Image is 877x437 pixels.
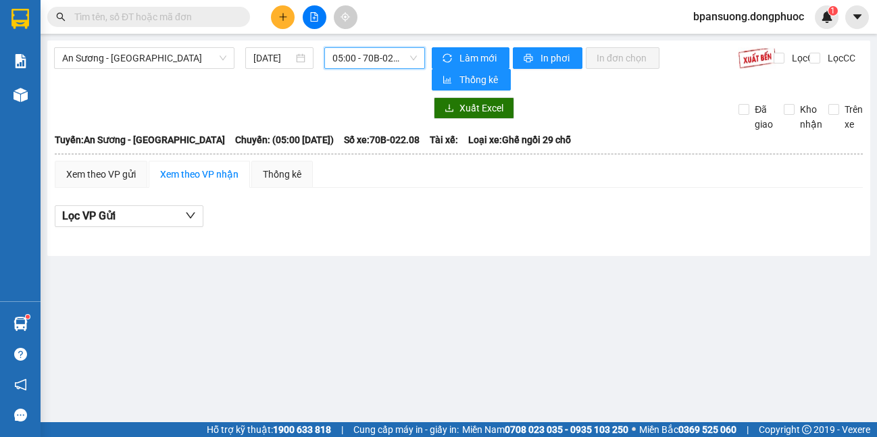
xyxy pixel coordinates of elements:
span: printer [524,53,535,64]
span: Cung cấp máy in - giấy in: [353,422,459,437]
span: Số xe: 70B-022.08 [344,132,420,147]
span: plus [278,12,288,22]
strong: 0708 023 035 - 0935 103 250 [505,424,628,435]
button: caret-down [845,5,869,29]
span: search [56,12,66,22]
span: bpansuong.dongphuoc [682,8,815,25]
button: aim [334,5,357,29]
img: 9k= [738,47,776,69]
button: plus [271,5,295,29]
span: Trên xe [839,102,868,132]
span: Đã giao [749,102,778,132]
img: warehouse-icon [14,317,28,331]
span: Lọc CR [786,51,822,66]
button: In đơn chọn [586,47,659,69]
sup: 1 [26,315,30,319]
input: 13/10/2025 [253,51,294,66]
button: downloadXuất Excel [434,97,514,119]
button: bar-chartThống kê [432,69,511,91]
span: Lọc VP Gửi [62,207,116,224]
input: Tìm tên, số ĐT hoặc mã đơn [74,9,234,24]
span: Tài xế: [430,132,458,147]
span: Hỗ trợ kỹ thuật: [207,422,331,437]
span: 1 [830,6,835,16]
span: bar-chart [443,75,454,86]
span: An Sương - Tây Ninh [62,48,226,68]
strong: 1900 633 818 [273,424,331,435]
span: notification [14,378,27,391]
span: | [341,422,343,437]
span: Miền Bắc [639,422,736,437]
img: solution-icon [14,54,28,68]
span: Kho nhận [795,102,828,132]
img: logo-vxr [11,9,29,29]
div: Xem theo VP nhận [160,167,239,182]
span: aim [341,12,350,22]
button: syncLàm mới [432,47,509,69]
span: sync [443,53,454,64]
button: file-add [303,5,326,29]
strong: 0369 525 060 [678,424,736,435]
button: printerIn phơi [513,47,582,69]
span: ⚪️ [632,427,636,432]
span: Làm mới [459,51,499,66]
span: down [185,210,196,221]
span: Loại xe: Ghế ngồi 29 chỗ [468,132,571,147]
img: warehouse-icon [14,88,28,102]
span: copyright [802,425,811,434]
span: Miền Nam [462,422,628,437]
span: | [747,422,749,437]
span: question-circle [14,348,27,361]
span: caret-down [851,11,863,23]
span: Thống kê [459,72,500,87]
sup: 1 [828,6,838,16]
img: icon-new-feature [821,11,833,23]
span: Lọc CC [822,51,857,66]
span: file-add [309,12,319,22]
div: Xem theo VP gửi [66,167,136,182]
span: In phơi [541,51,572,66]
button: Lọc VP Gửi [55,205,203,227]
span: message [14,409,27,421]
span: Chuyến: (05:00 [DATE]) [235,132,334,147]
span: 05:00 - 70B-022.08 [332,48,417,68]
b: Tuyến: An Sương - [GEOGRAPHIC_DATA] [55,134,225,145]
div: Thống kê [263,167,301,182]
